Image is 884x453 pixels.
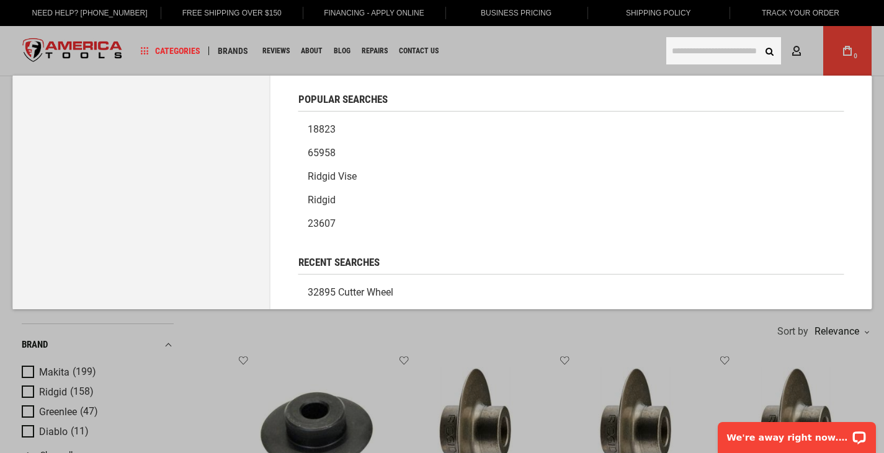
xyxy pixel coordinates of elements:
[710,414,884,453] iframe: LiveChat chat widget
[218,46,248,55] span: Brands
[298,188,844,212] a: Ridgid
[212,43,254,59] a: Brands
[141,46,200,55] span: Categories
[298,94,388,105] span: Popular Searches
[298,141,844,165] a: 65958
[298,281,844,304] a: 32895 cutter wheel
[135,43,206,59] a: Categories
[298,165,844,188] a: Ridgid vise
[298,257,380,268] span: Recent Searches
[298,118,844,141] a: 18823
[298,212,844,235] a: 23607
[757,39,781,63] button: Search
